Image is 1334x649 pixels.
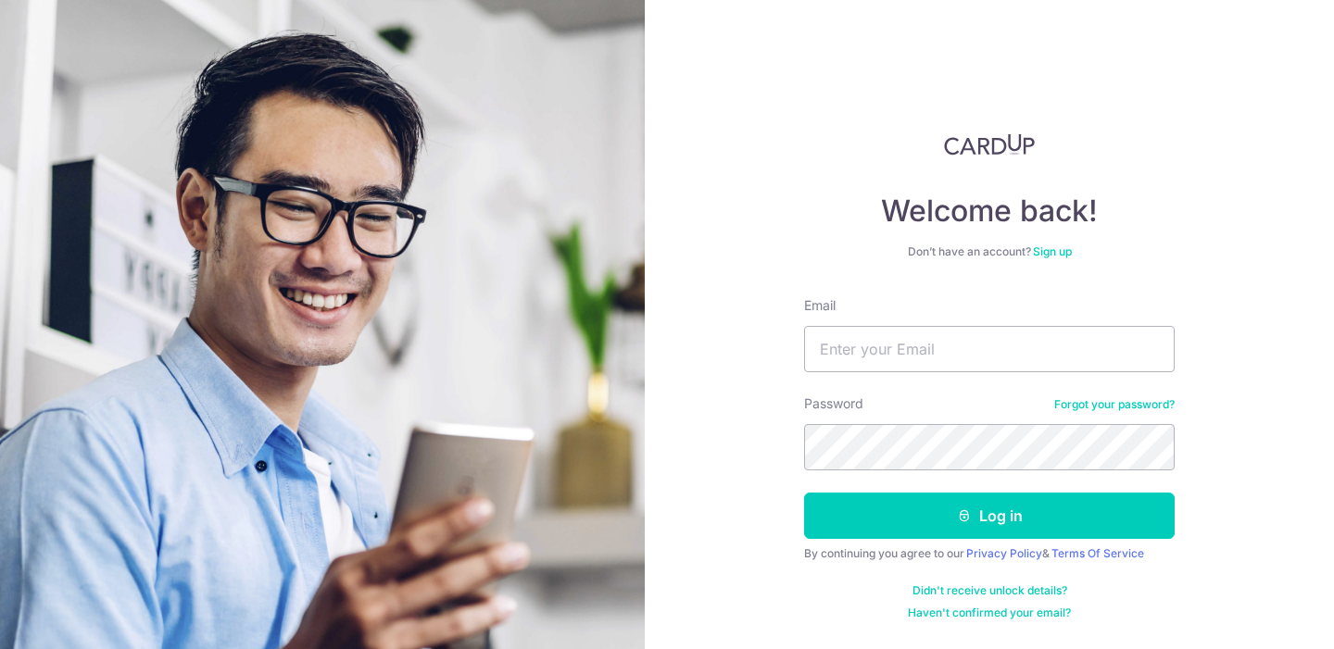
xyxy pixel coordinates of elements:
[804,193,1175,230] h4: Welcome back!
[804,244,1175,259] div: Don’t have an account?
[804,296,836,315] label: Email
[944,133,1035,156] img: CardUp Logo
[804,394,863,413] label: Password
[1051,546,1144,560] a: Terms Of Service
[804,546,1175,561] div: By continuing you agree to our &
[908,605,1071,620] a: Haven't confirmed your email?
[804,493,1175,539] button: Log in
[804,326,1175,372] input: Enter your Email
[1033,244,1072,258] a: Sign up
[1054,397,1175,412] a: Forgot your password?
[912,583,1067,598] a: Didn't receive unlock details?
[966,546,1042,560] a: Privacy Policy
